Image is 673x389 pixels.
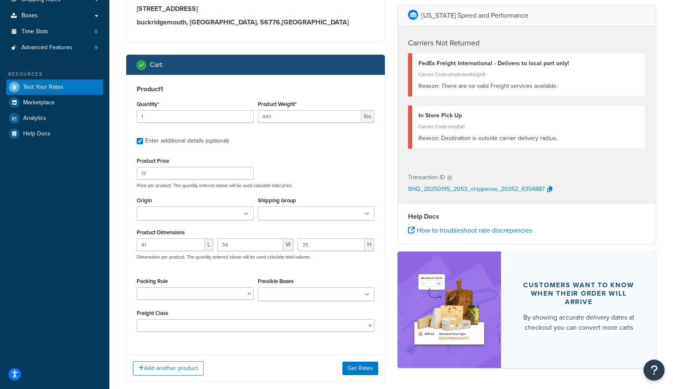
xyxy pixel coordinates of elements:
[419,134,440,143] span: Reason:
[137,18,374,26] h3: buckridgemouth, [GEOGRAPHIC_DATA], 56776 , [GEOGRAPHIC_DATA]
[419,121,639,132] div: Carrier Code: shqflat1
[205,238,213,251] span: L
[258,278,294,284] label: Possible Boxes
[137,110,254,123] input: 0.0
[419,110,639,122] div: In Store Pick Up
[408,183,545,196] p: SHQ_20250915_2053_shipperws_20352_6354887
[135,183,376,188] p: Price per product. The quantity entered above will be used calculate total price.
[137,278,168,284] label: Packing Rule
[137,5,374,13] h3: [STREET_ADDRESS]
[23,99,55,106] span: Marketplace
[342,362,378,375] button: Get Rates
[408,37,646,49] h4: Carriers Not Returned
[644,360,665,381] button: Open Resource Center
[137,101,159,107] label: Quantity*
[258,110,362,123] input: 0.00
[6,40,103,56] li: Advanced Features
[145,135,229,147] div: Enter additional details (optional)
[6,24,103,40] a: Time Slots0
[21,44,72,51] span: Advanced Features
[21,28,48,35] span: Time Slots
[23,115,46,122] span: Analytics
[6,8,103,24] a: Boxes
[150,61,164,69] h2: Cart :
[6,111,103,126] a: Analytics
[95,44,98,51] span: 9
[6,95,103,110] a: Marketplace
[21,12,38,19] span: Boxes
[137,85,374,93] h3: Product 1
[361,110,374,123] span: lbs
[137,158,169,164] label: Product Price
[137,197,152,204] label: Origin
[410,264,488,355] img: feature-image-ddt-36eae7f7280da8017bfb280eaccd9c446f90b1fe08728e4019434db127062ab4.png
[6,126,103,141] a: Help Docs
[133,361,204,376] button: Add another product
[137,138,143,144] input: Enter additional details (optional)
[419,82,440,90] span: Reason:
[6,71,103,78] div: Resources
[95,28,98,35] span: 0
[137,229,185,236] label: Product Dimensions
[521,281,636,306] div: Customers want to know when their order will arrive
[23,130,50,138] span: Help Docs
[6,24,103,40] li: Time Slots
[419,132,639,144] div: Destination is outside carrier delivery radius.
[421,10,528,21] p: [US_STATE] Speed and Performance
[258,197,296,204] label: Shipping Group
[6,40,103,56] a: Advanced Features9
[6,79,103,95] a: Test Your Rates
[258,101,297,107] label: Product Weight*
[408,225,532,235] a: How to troubleshoot rate discrepancies
[419,69,639,80] div: Carrier Code: shqfedexfreight1
[137,310,168,316] label: Freight Class
[365,238,374,251] span: H
[521,312,636,333] div: By showing accurate delivery dates at checkout you can convert more carts
[408,172,445,183] p: Transaction ID
[408,212,646,222] h4: Help Docs
[23,84,64,91] span: Test Your Rates
[283,238,294,251] span: W
[135,254,311,260] p: Dimensions per product. The quantity entered above will be used calculate total volume.
[419,58,639,69] div: FedEx Freight International - Delivers to local port only!
[419,80,639,92] div: There are no valid Freight services available.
